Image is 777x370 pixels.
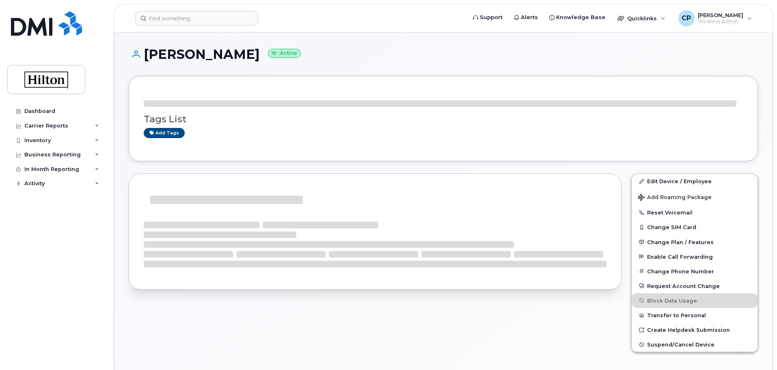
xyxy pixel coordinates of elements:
[144,128,185,138] a: Add tags
[632,249,758,264] button: Enable Call Forwarding
[632,174,758,188] a: Edit Device / Employee
[632,220,758,234] button: Change SIM Card
[632,337,758,352] button: Suspend/Cancel Device
[129,47,758,61] h1: [PERSON_NAME]
[632,188,758,205] button: Add Roaming Package
[647,342,714,348] span: Suspend/Cancel Device
[632,279,758,293] button: Request Account Change
[632,205,758,220] button: Reset Voicemail
[632,308,758,322] button: Transfer to Personal
[268,49,301,58] small: Active
[647,253,713,260] span: Enable Call Forwarding
[632,235,758,249] button: Change Plan / Features
[638,194,712,202] span: Add Roaming Package
[144,114,743,124] h3: Tags List
[632,322,758,337] a: Create Helpdesk Submission
[632,293,758,308] button: Block Data Usage
[647,239,714,245] span: Change Plan / Features
[632,264,758,279] button: Change Phone Number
